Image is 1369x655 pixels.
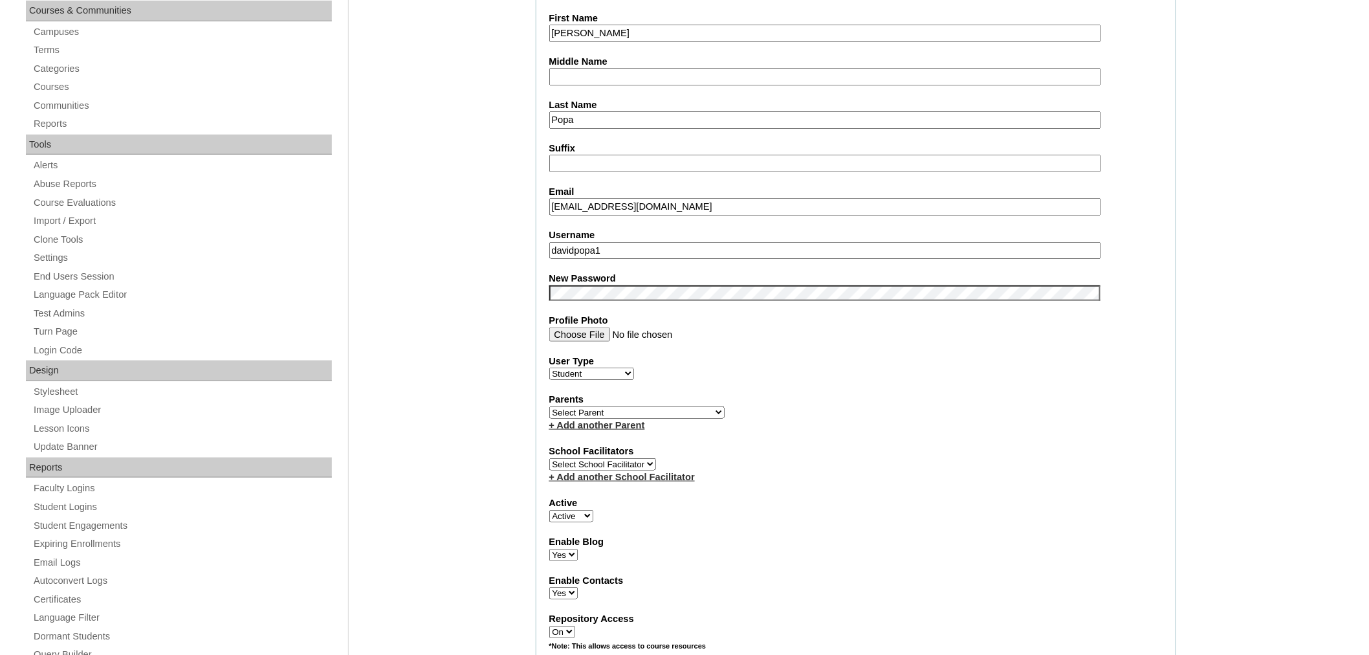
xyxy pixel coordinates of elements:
[32,305,332,322] a: Test Admins
[32,421,332,437] a: Lesson Icons
[32,250,332,266] a: Settings
[26,458,332,478] div: Reports
[32,213,332,229] a: Import / Export
[32,157,332,173] a: Alerts
[32,269,332,285] a: End Users Session
[32,195,332,211] a: Course Evaluations
[32,232,332,248] a: Clone Tools
[32,610,332,626] a: Language Filter
[549,612,1163,626] label: Repository Access
[549,314,1163,327] label: Profile Photo
[32,342,332,359] a: Login Code
[32,573,332,589] a: Autoconvert Logs
[32,98,332,114] a: Communities
[549,185,1163,199] label: Email
[32,324,332,340] a: Turn Page
[549,55,1163,69] label: Middle Name
[32,384,332,400] a: Stylesheet
[26,361,332,381] div: Design
[32,61,332,77] a: Categories
[32,628,332,645] a: Dormant Students
[32,499,332,515] a: Student Logins
[549,420,645,430] a: + Add another Parent
[32,439,332,455] a: Update Banner
[549,535,1163,549] label: Enable Blog
[549,574,1163,588] label: Enable Contacts
[549,12,1163,25] label: First Name
[32,480,332,496] a: Faculty Logins
[32,42,332,58] a: Terms
[549,142,1163,155] label: Suffix
[32,116,332,132] a: Reports
[549,445,1163,458] label: School Facilitators
[32,176,332,192] a: Abuse Reports
[26,1,332,21] div: Courses & Communities
[549,98,1163,112] label: Last Name
[26,135,332,155] div: Tools
[32,287,332,303] a: Language Pack Editor
[549,228,1163,242] label: Username
[549,393,1163,406] label: Parents
[549,496,1163,510] label: Active
[32,592,332,608] a: Certificates
[549,472,695,482] a: + Add another School Facilitator
[32,518,332,534] a: Student Engagements
[32,79,332,95] a: Courses
[549,272,1163,285] label: New Password
[32,402,332,418] a: Image Uploader
[32,555,332,571] a: Email Logs
[549,355,1163,368] label: User Type
[32,536,332,552] a: Expiring Enrollments
[32,24,332,40] a: Campuses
